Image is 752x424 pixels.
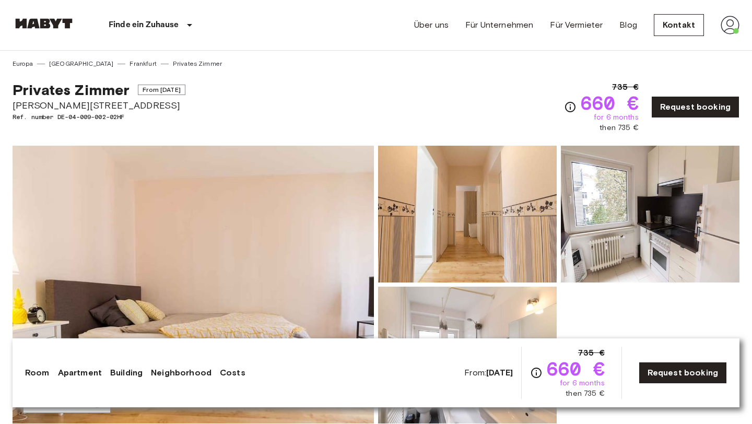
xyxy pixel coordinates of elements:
img: Picture of unit DE-04-009-002-02HF [378,287,557,423]
svg: Check cost overview for full price breakdown. Please note that discounts apply to new joiners onl... [530,367,543,379]
span: then 735 € [566,388,605,399]
a: Request booking [639,362,727,384]
span: 660 € [547,359,605,378]
a: Room [25,367,50,379]
span: for 6 months [594,112,639,123]
a: Request booking [651,96,739,118]
a: Für Unternehmen [465,19,533,31]
img: avatar [721,16,739,34]
span: 735 € [578,347,605,359]
span: From [DATE] [138,85,185,95]
a: Über uns [414,19,449,31]
a: Costs [220,367,245,379]
a: Europa [13,59,33,68]
a: Für Vermieter [550,19,603,31]
a: Frankfurt [130,59,156,68]
span: 660 € [581,93,639,112]
span: [PERSON_NAME][STREET_ADDRESS] [13,99,185,112]
svg: Check cost overview for full price breakdown. Please note that discounts apply to new joiners onl... [564,101,577,113]
a: Apartment [58,367,102,379]
a: Blog [619,19,637,31]
span: for 6 months [560,378,605,388]
span: 735 € [612,81,639,93]
a: Neighborhood [151,367,211,379]
p: Finde ein Zuhause [109,19,179,31]
a: [GEOGRAPHIC_DATA] [49,59,114,68]
img: Picture of unit DE-04-009-002-02HF [378,146,557,282]
img: Picture of unit DE-04-009-002-02HF [561,146,739,282]
span: From: [464,367,513,379]
span: Privates Zimmer [13,81,130,99]
span: Ref. number DE-04-009-002-02HF [13,112,185,122]
a: Kontakt [654,14,704,36]
img: Marketing picture of unit DE-04-009-002-02HF [13,146,374,423]
a: Privates Zimmer [173,59,222,68]
span: then 735 € [600,123,639,133]
b: [DATE] [486,368,513,378]
a: Building [110,367,143,379]
img: Habyt [13,18,75,29]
